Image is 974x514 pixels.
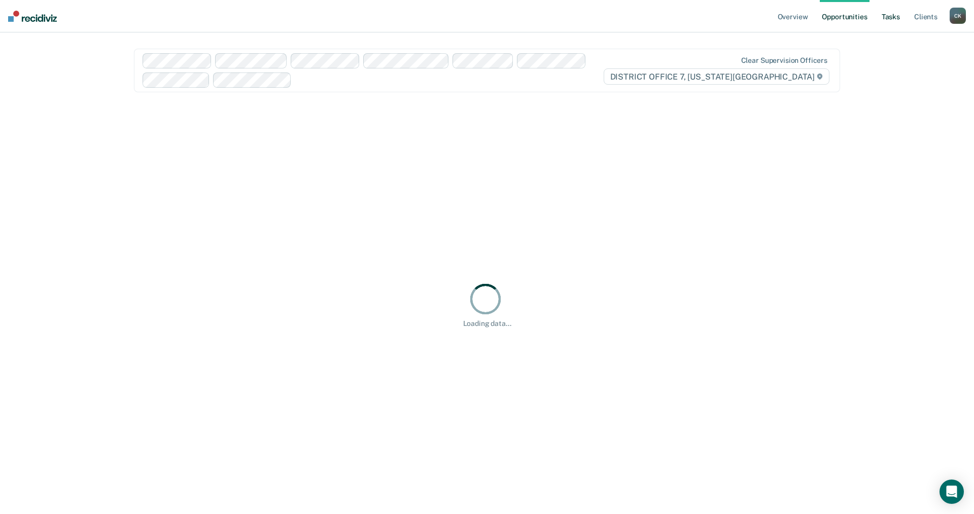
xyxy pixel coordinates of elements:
[604,68,829,85] span: DISTRICT OFFICE 7, [US_STATE][GEOGRAPHIC_DATA]
[741,56,827,65] div: Clear supervision officers
[463,319,511,328] div: Loading data...
[950,8,966,24] div: C K
[940,480,964,504] div: Open Intercom Messenger
[8,11,57,22] img: Recidiviz
[950,8,966,24] button: CK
